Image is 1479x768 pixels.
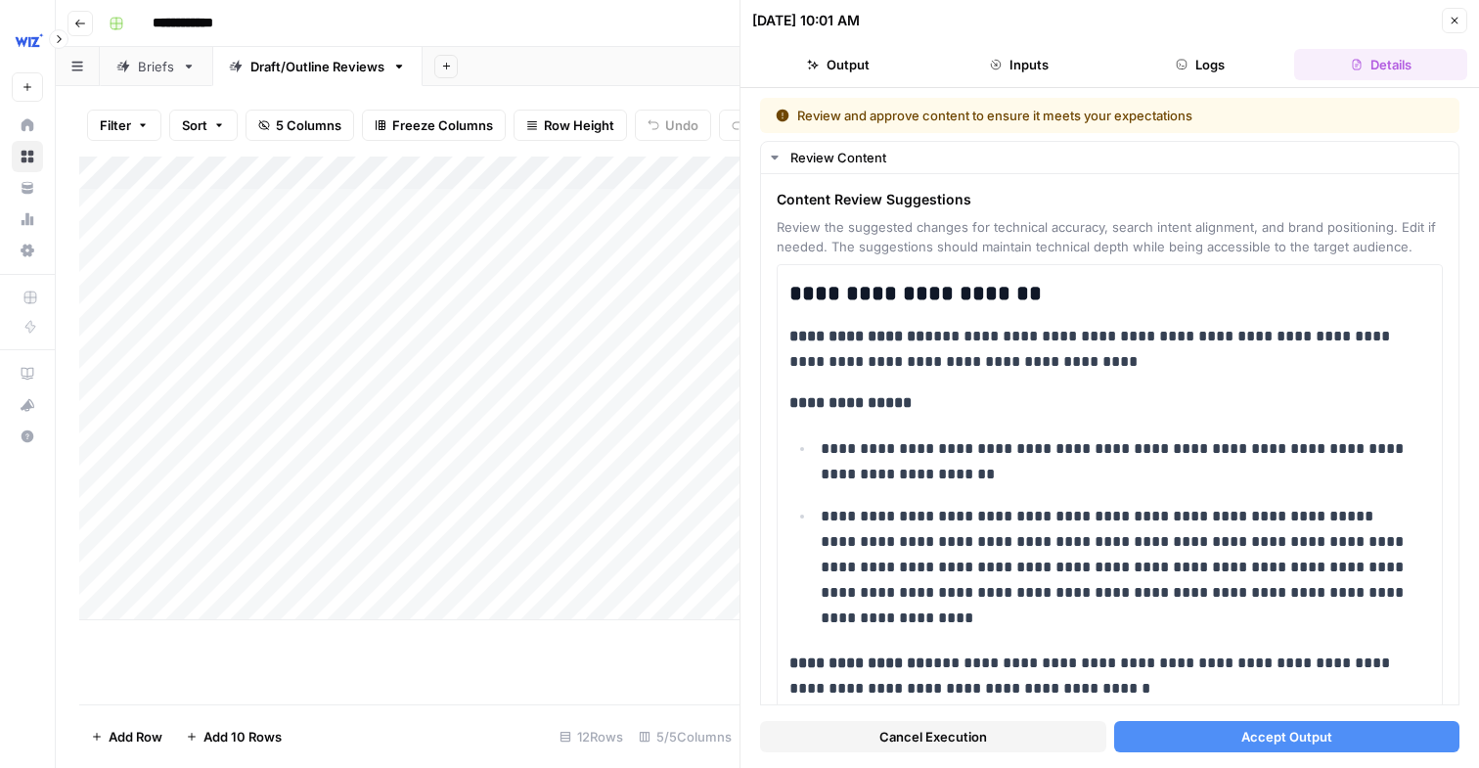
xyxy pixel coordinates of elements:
button: Cancel Execution [760,721,1106,752]
span: Undo [665,115,698,135]
span: Add 10 Rows [203,727,282,746]
a: Settings [12,235,43,266]
a: Usage [12,203,43,235]
a: Your Data [12,172,43,203]
a: Browse [12,141,43,172]
span: Content Review Suggestions [777,190,1443,209]
button: Filter [87,110,161,141]
span: 5 Columns [276,115,341,135]
span: Row Height [544,115,614,135]
span: Accept Output [1241,727,1332,746]
a: Home [12,110,43,141]
button: Help + Support [12,421,43,452]
button: Sort [169,110,238,141]
div: Draft/Outline Reviews [250,57,384,76]
div: Briefs [138,57,174,76]
a: AirOps Academy [12,358,43,389]
span: Sort [182,115,207,135]
button: Undo [635,110,711,141]
div: Review and approve content to ensure it meets your expectations [776,106,1319,125]
div: 12 Rows [552,721,631,752]
div: 5/5 Columns [631,721,739,752]
img: Wiz Logo [12,23,47,58]
button: Row Height [514,110,627,141]
button: Logs [1114,49,1287,80]
button: Workspace: Wiz [12,16,43,65]
button: 5 Columns [246,110,354,141]
button: Freeze Columns [362,110,506,141]
a: Briefs [100,47,212,86]
a: Draft/Outline Reviews [212,47,423,86]
div: [DATE] 10:01 AM [752,11,860,30]
span: Freeze Columns [392,115,493,135]
button: Accept Output [1114,721,1460,752]
span: Add Row [109,727,162,746]
button: Add 10 Rows [174,721,293,752]
button: Review Content [761,142,1458,173]
button: Add Row [79,721,174,752]
div: What's new? [13,390,42,420]
button: Inputs [933,49,1106,80]
div: Review Content [790,148,1447,167]
span: Cancel Execution [879,727,987,746]
span: Review the suggested changes for technical accuracy, search intent alignment, and brand positioni... [777,217,1443,256]
button: Details [1294,49,1467,80]
button: Output [752,49,925,80]
button: What's new? [12,389,43,421]
span: Filter [100,115,131,135]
